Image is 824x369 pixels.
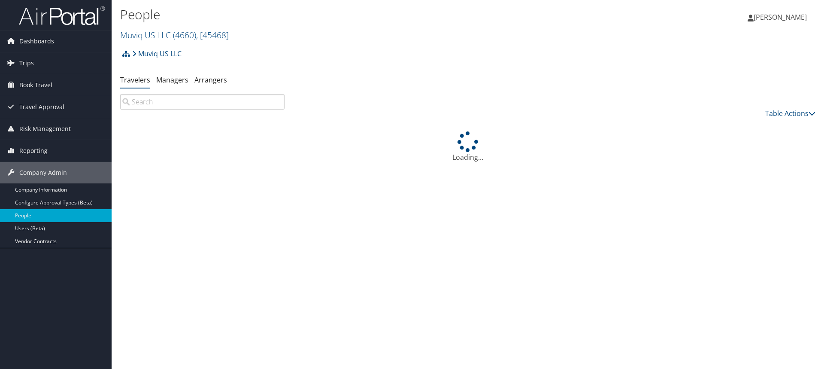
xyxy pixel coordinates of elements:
span: Company Admin [19,162,67,183]
input: Search [120,94,285,110]
span: , [ 45468 ] [196,29,229,41]
h1: People [120,6,584,24]
a: [PERSON_NAME] [748,4,815,30]
a: Travelers [120,75,150,85]
a: Table Actions [765,109,815,118]
span: Travel Approval [19,96,64,118]
a: Muviq US LLC [120,29,229,41]
span: Book Travel [19,74,52,96]
div: Loading... [120,131,815,162]
span: Trips [19,52,34,74]
a: Arrangers [194,75,227,85]
span: Dashboards [19,30,54,52]
span: Reporting [19,140,48,162]
a: Managers [156,75,188,85]
a: Muviq US LLC [132,45,182,62]
span: [PERSON_NAME] [754,12,807,22]
img: airportal-logo.png [19,6,105,26]
span: ( 4660 ) [173,29,196,41]
span: Risk Management [19,118,71,140]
